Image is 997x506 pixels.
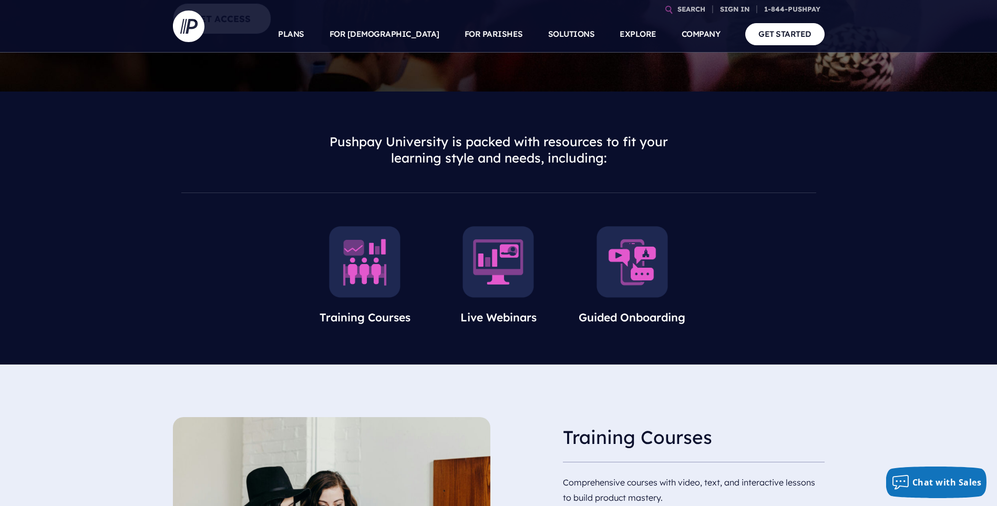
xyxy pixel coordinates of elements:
h3: Training Courses [563,417,825,458]
a: GET STARTED [745,23,825,45]
button: Chat with Sales [886,467,987,498]
span: Training Courses [320,310,410,324]
span: Chat with Sales [912,477,982,488]
a: FOR PARISHES [465,16,523,53]
a: FOR [DEMOGRAPHIC_DATA] [330,16,439,53]
a: COMPANY [682,16,721,53]
a: EXPLORE [620,16,656,53]
span: Guided Onboarding [579,310,685,324]
h3: Pushpay University is packed with resources to fit your learning style and needs, including: [315,125,683,175]
span: Live Webinars [460,310,537,324]
a: SOLUTIONS [548,16,595,53]
a: PLANS [278,16,304,53]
